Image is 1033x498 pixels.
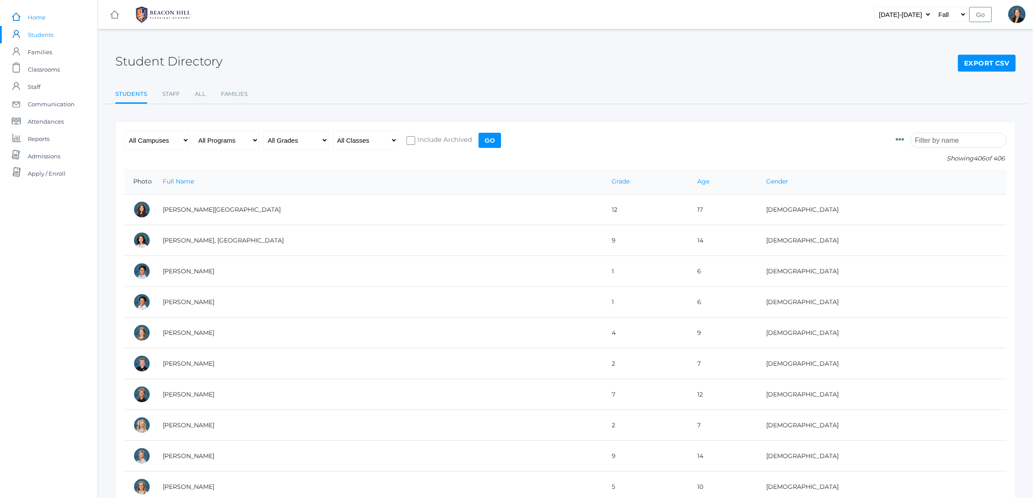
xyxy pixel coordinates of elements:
td: [DEMOGRAPHIC_DATA] [758,318,1007,348]
div: Logan Albanese [133,447,151,465]
span: Classrooms [28,61,60,78]
span: Attendances [28,113,64,130]
h2: Student Directory [115,55,223,68]
td: [PERSON_NAME][GEOGRAPHIC_DATA] [154,194,603,225]
td: 12 [689,379,758,410]
td: 14 [689,225,758,256]
td: 12 [603,194,689,225]
td: 17 [689,194,758,225]
span: Staff [28,78,40,95]
a: Full Name [163,177,194,185]
a: Staff [162,85,180,103]
a: Grade [612,177,630,185]
a: Students [115,85,147,104]
img: BHCALogos-05-308ed15e86a5a0abce9b8dd61676a3503ac9727e845dece92d48e8588c001991.png [131,4,196,26]
div: Jack Adams [133,355,151,372]
td: [PERSON_NAME], [GEOGRAPHIC_DATA] [154,225,603,256]
div: Paige Albanese [133,478,151,495]
td: 7 [689,410,758,441]
td: [DEMOGRAPHIC_DATA] [758,348,1007,379]
span: Communication [28,95,75,113]
td: [DEMOGRAPHIC_DATA] [758,287,1007,318]
td: 6 [689,256,758,287]
span: Apply / Enroll [28,165,66,182]
span: Students [28,26,53,43]
a: Gender [766,177,788,185]
td: [PERSON_NAME] [154,410,603,441]
div: Phoenix Abdulla [133,232,151,249]
input: Go [969,7,992,22]
input: Go [479,133,501,148]
td: [PERSON_NAME] [154,287,603,318]
td: [DEMOGRAPHIC_DATA] [758,256,1007,287]
td: 2 [603,410,689,441]
td: 14 [689,441,758,472]
a: Export CSV [958,55,1016,72]
span: Families [28,43,52,61]
div: Grayson Abrea [133,293,151,311]
td: [DEMOGRAPHIC_DATA] [758,225,1007,256]
td: 9 [689,318,758,348]
td: 1 [603,287,689,318]
td: 2 [603,348,689,379]
td: [DEMOGRAPHIC_DATA] [758,194,1007,225]
input: Include Archived [407,136,415,145]
input: Filter by name [910,133,1007,148]
td: [PERSON_NAME] [154,441,603,472]
div: Cole Albanese [133,386,151,403]
td: 7 [603,379,689,410]
span: Home [28,9,46,26]
td: [PERSON_NAME] [154,256,603,287]
td: [DEMOGRAPHIC_DATA] [758,379,1007,410]
td: [DEMOGRAPHIC_DATA] [758,441,1007,472]
td: [PERSON_NAME] [154,348,603,379]
a: Age [697,177,709,185]
td: 4 [603,318,689,348]
th: Photo [125,169,154,194]
div: Charlotte Abdulla [133,201,151,218]
td: 9 [603,225,689,256]
span: 406 [974,154,985,162]
td: [PERSON_NAME] [154,318,603,348]
span: Reports [28,130,49,147]
div: Elle Albanese [133,416,151,434]
td: 6 [689,287,758,318]
a: Families [221,85,248,103]
td: 7 [689,348,758,379]
span: Admissions [28,147,60,165]
td: [DEMOGRAPHIC_DATA] [758,410,1007,441]
td: [PERSON_NAME] [154,379,603,410]
span: Include Archived [415,135,472,146]
a: All [195,85,206,103]
div: Dominic Abrea [133,262,151,280]
td: 1 [603,256,689,287]
div: Amelia Adams [133,324,151,341]
div: Allison Smith [1008,6,1026,23]
td: 9 [603,441,689,472]
p: Showing of 406 [895,154,1007,163]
